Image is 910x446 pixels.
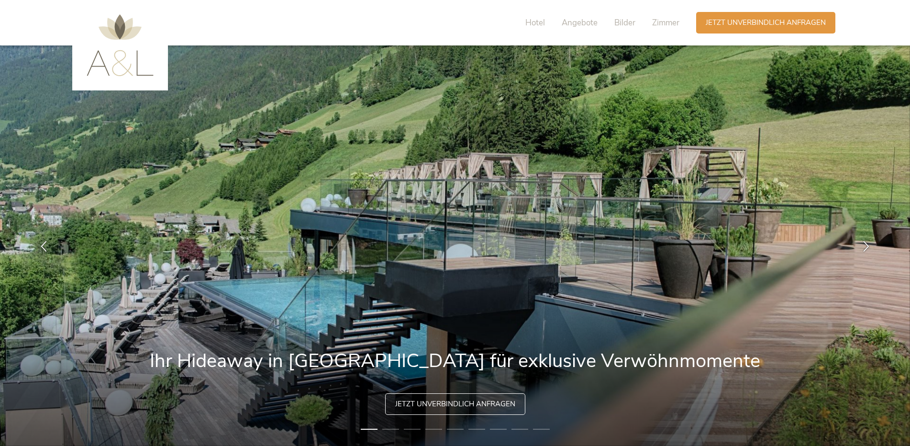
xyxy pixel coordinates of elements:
span: Angebote [562,17,598,28]
span: Jetzt unverbindlich anfragen [395,399,515,409]
img: AMONTI & LUNARIS Wellnessresort [87,14,154,76]
span: Jetzt unverbindlich anfragen [706,18,826,28]
span: Zimmer [652,17,679,28]
span: Hotel [525,17,545,28]
span: Bilder [614,17,635,28]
